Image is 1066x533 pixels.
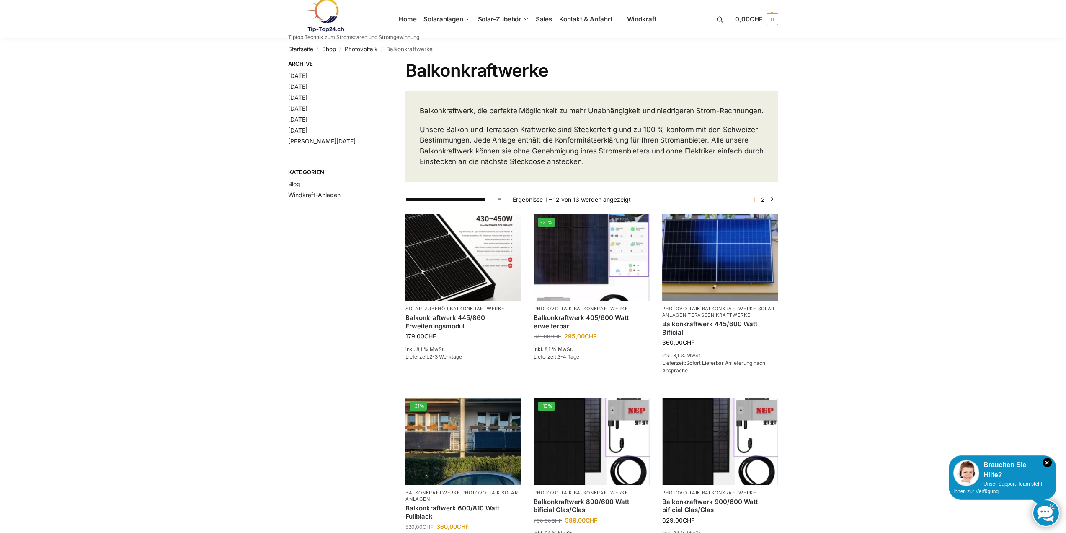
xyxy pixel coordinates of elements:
h1: Balkonkraftwerke [405,60,778,81]
a: Solaranlagen [420,0,474,38]
p: , [534,306,649,312]
span: CHF [585,333,596,340]
p: , [662,490,778,496]
img: 2 Balkonkraftwerke [405,398,521,484]
nav: Breadcrumb [288,38,778,60]
span: CHF [683,339,694,346]
span: CHF [551,517,562,524]
bdi: 360,00 [662,339,694,346]
p: Balkonkraftwerk, die perfekte Möglichkeit zu mehr Unabhängigkeit und niedrigeren Strom-Rechnungen. [420,106,764,117]
a: Photovoltaik [462,490,500,496]
a: [PERSON_NAME][DATE] [288,138,356,145]
img: Balkonkraftwerk 445/860 Erweiterungsmodul [405,214,521,301]
span: CHF [683,517,694,524]
span: Sales [536,15,552,23]
a: -31%2 Balkonkraftwerke [405,398,521,484]
bdi: 520,00 [405,524,433,530]
a: [DATE] [288,94,307,101]
span: Solaranlagen [423,15,463,23]
a: 0,00CHF 0 [735,7,778,32]
span: / [313,46,322,53]
a: Balkonkraftwerk 600/810 Watt Fullblack [405,504,521,520]
span: 0,00 [735,15,762,23]
a: Balkonkraftwerke [574,306,628,312]
a: [DATE] [288,105,307,112]
span: / [336,46,345,53]
span: Unser Support-Team steht Ihnen zur Verfügung [953,481,1042,494]
a: Balkonkraftwerke [574,490,628,496]
a: Solar-Zubehör [474,0,532,38]
img: Customer service [953,460,979,486]
a: Seite 2 [759,196,767,203]
span: Seite 1 [751,196,757,203]
a: Bificiales Hochleistungsmodul [662,398,778,484]
span: Lieferzeit: [662,360,765,374]
a: Photovoltaik [345,46,377,52]
a: Photovoltaik [662,306,700,312]
i: Schließen [1043,458,1052,467]
bdi: 295,00 [564,333,596,340]
span: Archive [288,60,372,68]
a: Kontakt & Anfahrt [555,0,623,38]
a: Balkonkraftwerk 890/600 Watt bificial Glas/Glas [534,498,649,514]
p: Ergebnisse 1 – 12 von 13 werden angezeigt [513,195,631,204]
a: Startseite [288,46,313,52]
a: [DATE] [288,116,307,123]
span: Lieferzeit: [405,354,462,360]
a: -21%Steckerfertig Plug & Play mit 410 Watt [534,214,649,301]
span: Sofort Lieferbar Anlieferung nach Absprache [662,360,765,374]
span: CHF [750,15,763,23]
a: [DATE] [288,72,307,79]
img: Steckerfertig Plug & Play mit 410 Watt [534,214,649,301]
bdi: 700,00 [534,517,562,524]
p: inkl. 8,1 % MwSt. [405,346,521,353]
a: Balkonkraftwerke [702,490,756,496]
a: Windkraft-Anlagen [288,191,341,198]
span: 2-3 Werktage [429,354,462,360]
a: Photovoltaik [534,306,572,312]
nav: Produkt-Seitennummerierung [748,195,778,204]
select: Shop-Reihenfolge [405,195,503,204]
a: Windkraft [623,0,667,38]
p: inkl. 8,1 % MwSt. [534,346,649,353]
p: Unsere Balkon und Terrassen Kraftwerke sind Steckerfertig und zu 100 % konform mit den Schweizer ... [420,125,764,167]
span: CHF [457,523,469,530]
span: Lieferzeit: [534,354,579,360]
p: Tiptop Technik zum Stromsparen und Stromgewinnung [288,35,419,40]
span: Kategorien [288,168,372,177]
a: Balkonkraftwerk 445/600 Watt Bificial [662,320,778,336]
span: / [377,46,386,53]
span: Solar-Zubehör [478,15,521,23]
a: [DATE] [288,83,307,90]
a: Photovoltaik [662,490,700,496]
p: , [405,306,521,312]
a: Terassen Kraftwerke [688,312,750,318]
span: Windkraft [627,15,656,23]
a: [DATE] [288,127,307,134]
img: Bificiales Hochleistungsmodul [534,398,649,484]
span: CHF [586,517,597,524]
span: Kontakt & Anfahrt [559,15,612,23]
bdi: 629,00 [662,517,694,524]
div: Brauchen Sie Hilfe? [953,460,1052,480]
a: Solaranlagen [662,306,775,318]
a: Photovoltaik [534,490,572,496]
a: Solaranlage für den kleinen Balkon [662,214,778,301]
a: -16%Bificiales Hochleistungsmodul [534,398,649,484]
a: Shop [322,46,336,52]
a: Balkonkraftwerk 900/600 Watt bificial Glas/Glas [662,498,778,514]
a: Balkonkraftwerk 405/600 Watt erweiterbar [534,314,649,330]
span: CHF [424,333,436,340]
button: Close filters [371,60,376,70]
span: 3-4 Tage [558,354,579,360]
bdi: 360,00 [436,523,469,530]
span: 0 [767,13,778,25]
p: , , [405,490,521,503]
p: , [534,490,649,496]
a: Balkonkraftwerk 445/860 Erweiterungsmodul [405,314,521,330]
a: Solar-Zubehör [405,306,448,312]
span: CHF [423,524,433,530]
a: Balkonkraftwerke [702,306,756,312]
a: Sales [532,0,555,38]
